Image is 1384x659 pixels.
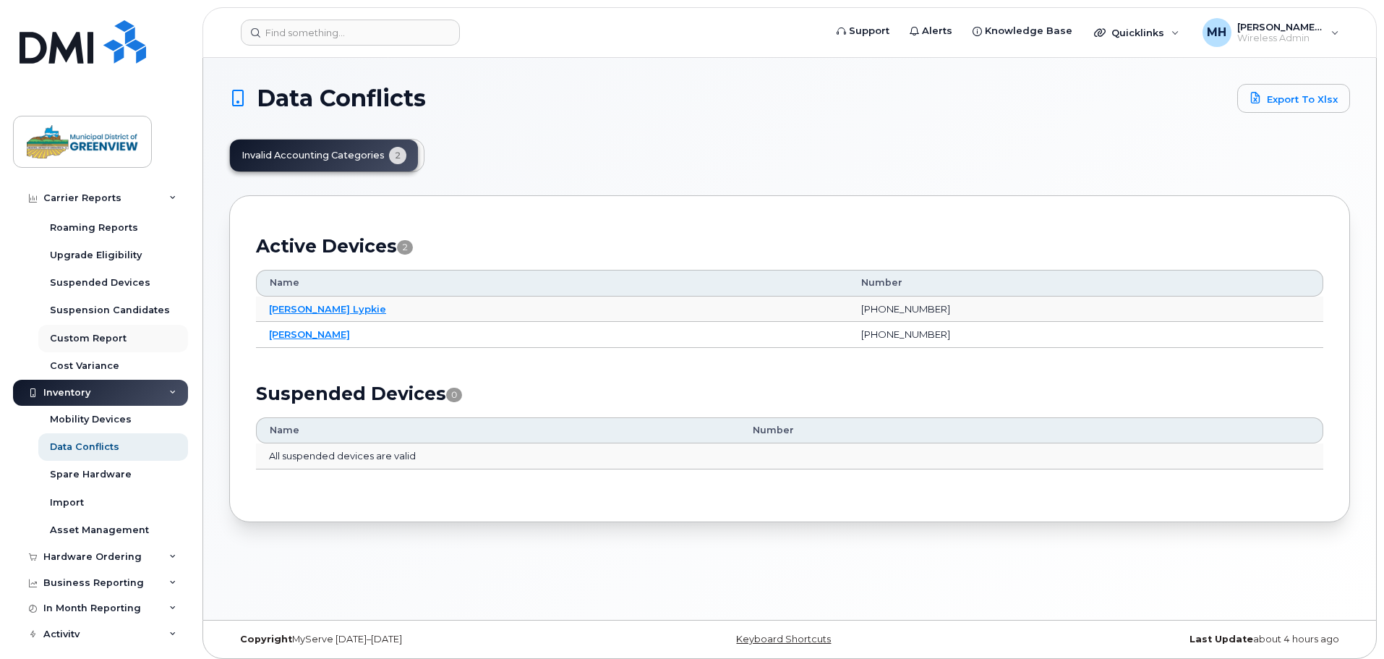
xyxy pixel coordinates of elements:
strong: Copyright [240,634,292,645]
th: Name [256,270,848,296]
td: All suspended devices are valid [256,443,1323,469]
th: Name [256,417,740,443]
h2: Active Devices [256,235,1323,257]
td: [PHONE_NUMBER] [848,297,1323,323]
div: about 4 hours ago [976,634,1350,645]
span: 2 [397,240,413,255]
th: Number [848,270,1323,296]
h2: Suspended Devices [256,383,1323,404]
a: Keyboard Shortcuts [736,634,831,645]
a: [PERSON_NAME] Lypkie [269,303,386,315]
span: 0 [446,388,462,402]
div: MyServe [DATE]–[DATE] [229,634,603,645]
span: Data Conflicts [257,88,426,109]
strong: Last Update [1189,634,1253,645]
th: Number [740,417,1323,443]
a: [PERSON_NAME] [269,328,350,340]
a: Export to Xlsx [1237,84,1350,113]
td: [PHONE_NUMBER] [848,322,1323,348]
